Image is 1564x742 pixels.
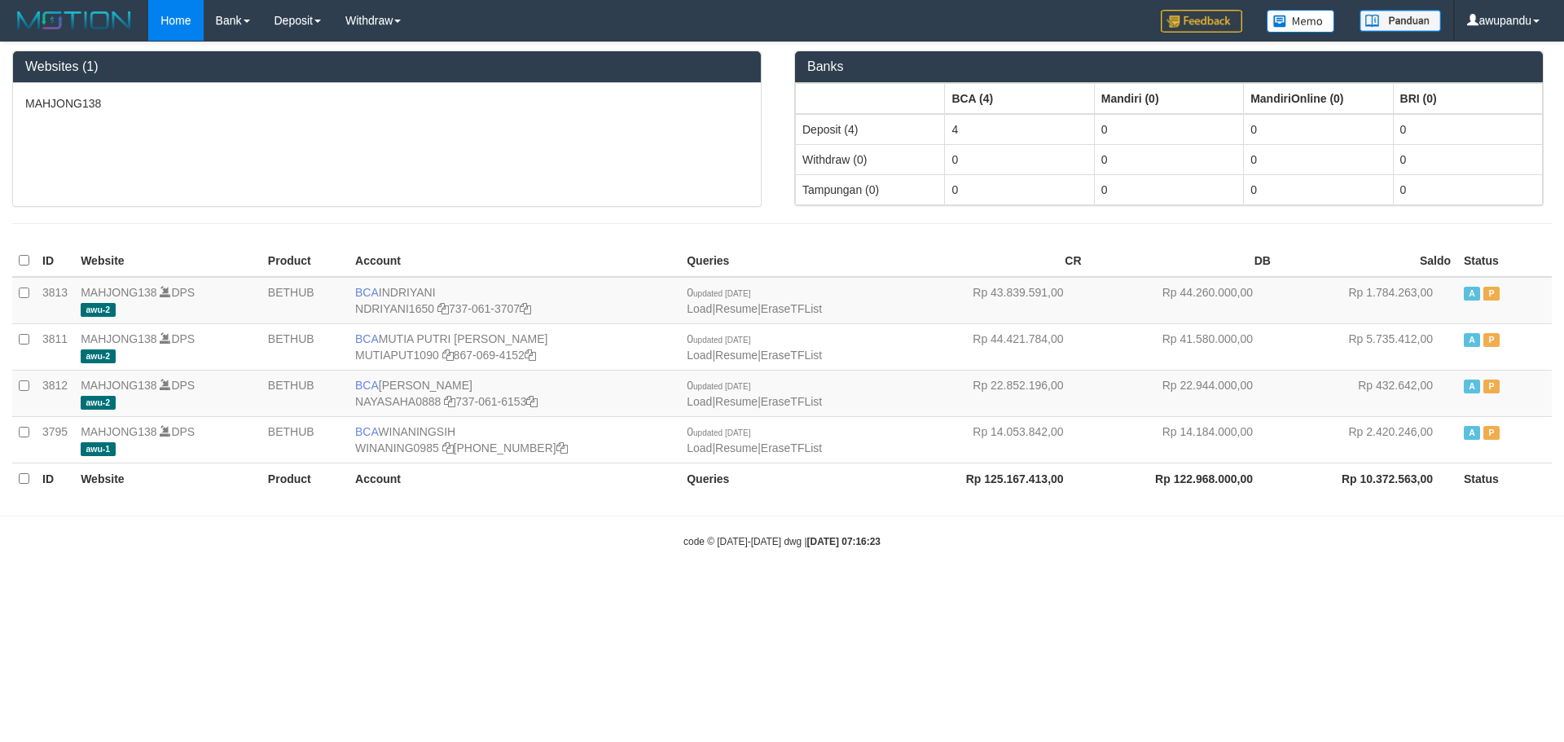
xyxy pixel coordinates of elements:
span: 0 [687,286,750,299]
td: Rp 22.944.000,00 [1088,370,1277,416]
th: CR [898,245,1087,277]
td: DPS [74,370,261,416]
th: Queries [680,463,898,494]
td: Withdraw (0) [796,144,945,174]
td: 0 [945,174,1094,204]
a: MAHJONG138 [81,332,156,345]
a: Copy WINANING0985 to clipboard [442,441,454,454]
th: Account [349,463,680,494]
a: Copy 7370616153 to clipboard [526,395,538,408]
span: Paused [1483,426,1500,440]
a: MUTIAPUT1090 [355,349,439,362]
span: Active [1464,380,1480,393]
td: 0 [1094,174,1243,204]
span: BCA [355,332,379,345]
td: BETHUB [261,416,349,463]
a: MAHJONG138 [81,425,156,438]
td: 0 [1244,114,1393,145]
span: updated [DATE] [693,336,750,345]
span: Active [1464,426,1480,440]
td: Rp 14.184.000,00 [1088,416,1277,463]
td: 4 [945,114,1094,145]
span: BCA [355,379,379,392]
th: Group: activate to sort column ascending [945,83,1094,114]
a: Resume [715,302,758,315]
span: updated [DATE] [693,382,750,391]
a: Copy 7370613707 to clipboard [520,302,531,315]
th: Website [74,463,261,494]
td: DPS [74,277,261,324]
th: Rp 10.372.563,00 [1277,463,1457,494]
td: Rp 44.421.784,00 [898,323,1087,370]
a: WINANING0985 [355,441,439,454]
td: Rp 14.053.842,00 [898,416,1087,463]
td: WINANINGSIH [PHONE_NUMBER] [349,416,680,463]
a: Copy 7175212434 to clipboard [556,441,568,454]
a: EraseTFList [761,349,822,362]
td: Rp 2.420.246,00 [1277,416,1457,463]
span: awu-2 [81,303,115,317]
td: 0 [1094,144,1243,174]
td: 0 [1393,114,1542,145]
a: Resume [715,441,758,454]
a: EraseTFList [761,395,822,408]
td: BETHUB [261,323,349,370]
h3: Websites (1) [25,59,749,74]
a: Resume [715,349,758,362]
td: DPS [74,416,261,463]
span: 0 [687,332,750,345]
th: Status [1457,463,1552,494]
th: Rp 122.968.000,00 [1088,463,1277,494]
td: 0 [1393,174,1542,204]
a: NAYASAHA0888 [355,395,441,408]
a: Load [687,441,712,454]
p: MAHJONG138 [25,95,749,112]
a: EraseTFList [761,441,822,454]
a: Copy NDRIYANI1650 to clipboard [437,302,449,315]
th: Product [261,463,349,494]
th: ID [36,245,74,277]
span: updated [DATE] [693,289,750,298]
img: MOTION_logo.png [12,8,136,33]
span: awu-2 [81,349,115,363]
td: 0 [1244,174,1393,204]
span: Paused [1483,380,1500,393]
a: Copy 8670694152 to clipboard [525,349,536,362]
a: Copy MUTIAPUT1090 to clipboard [442,349,454,362]
td: 0 [1244,144,1393,174]
th: Queries [680,245,898,277]
h3: Banks [807,59,1531,74]
td: MUTIA PUTRI [PERSON_NAME] 867-069-4152 [349,323,680,370]
a: Load [687,349,712,362]
a: Load [687,302,712,315]
strong: [DATE] 07:16:23 [807,536,881,547]
th: DB [1088,245,1277,277]
span: | | [687,425,822,454]
img: Button%20Memo.svg [1267,10,1335,33]
td: BETHUB [261,370,349,416]
th: Group: activate to sort column ascending [1244,83,1393,114]
td: Tampungan (0) [796,174,945,204]
td: Rp 43.839.591,00 [898,277,1087,324]
span: | | [687,379,822,408]
td: 3811 [36,323,74,370]
th: Saldo [1277,245,1457,277]
th: Website [74,245,261,277]
span: updated [DATE] [693,428,750,437]
th: ID [36,463,74,494]
td: BETHUB [261,277,349,324]
td: 3813 [36,277,74,324]
span: Paused [1483,287,1500,301]
td: Rp 1.784.263,00 [1277,277,1457,324]
td: 0 [1094,114,1243,145]
small: code © [DATE]-[DATE] dwg | [683,536,881,547]
td: Rp 432.642,00 [1277,370,1457,416]
a: Resume [715,395,758,408]
a: Load [687,395,712,408]
th: Group: activate to sort column ascending [796,83,945,114]
span: awu-2 [81,396,115,410]
a: MAHJONG138 [81,286,156,299]
span: | | [687,286,822,315]
a: NDRIYANI1650 [355,302,434,315]
td: 3812 [36,370,74,416]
